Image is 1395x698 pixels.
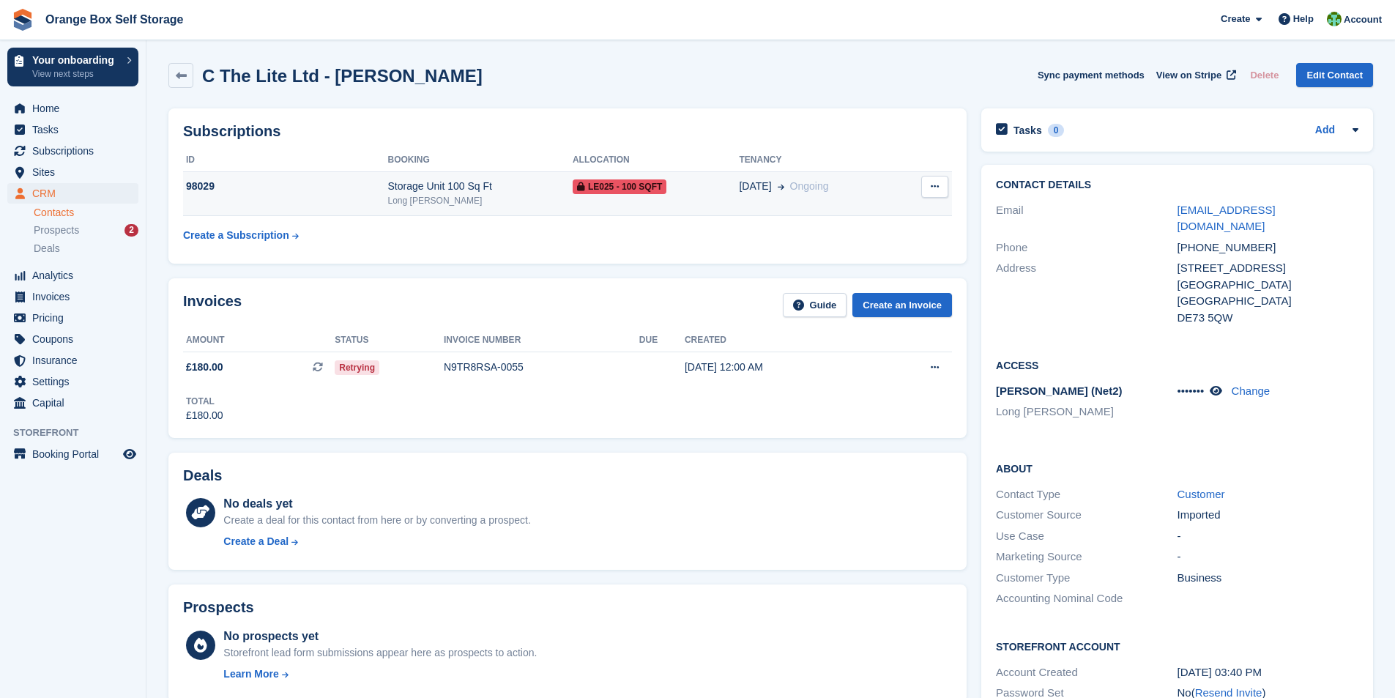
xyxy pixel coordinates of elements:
a: View on Stripe [1150,63,1239,87]
p: Your onboarding [32,55,119,65]
div: Customer Type [996,570,1177,587]
span: Retrying [335,360,379,375]
a: Create a Subscription [183,222,299,249]
span: Account [1344,12,1382,27]
a: Orange Box Self Storage [40,7,190,31]
a: Create a Deal [223,534,530,549]
span: £180.00 [186,360,223,375]
a: Change [1232,385,1271,397]
th: Status [335,329,444,352]
a: menu [7,183,138,204]
li: Long [PERSON_NAME] [996,404,1177,420]
a: menu [7,286,138,307]
a: menu [7,371,138,392]
a: menu [7,444,138,464]
div: Marketing Source [996,549,1177,565]
span: Booking Portal [32,444,120,464]
div: No prospects yet [223,628,537,645]
a: menu [7,162,138,182]
a: Your onboarding View next steps [7,48,138,86]
span: Storefront [13,426,146,440]
div: - [1178,528,1358,545]
th: Due [639,329,685,352]
th: Booking [388,149,573,172]
a: Preview store [121,445,138,463]
div: Create a Subscription [183,228,289,243]
div: Storage Unit 100 Sq Ft [388,179,573,194]
a: menu [7,141,138,161]
a: menu [7,308,138,328]
div: [DATE] 12:00 AM [685,360,877,375]
h2: C The Lite Ltd - [PERSON_NAME] [202,66,483,86]
div: Business [1178,570,1358,587]
span: Home [32,98,120,119]
button: Delete [1244,63,1284,87]
h2: Deals [183,467,222,484]
span: [DATE] [739,179,771,194]
div: Learn More [223,667,278,682]
div: Accounting Nominal Code [996,590,1177,607]
div: [STREET_ADDRESS] [1178,260,1358,277]
div: £180.00 [186,408,223,423]
span: LE025 - 100 SQFT [573,179,666,194]
div: Account Created [996,664,1177,681]
a: menu [7,329,138,349]
a: Learn More [223,667,537,682]
button: Sync payment methods [1038,63,1145,87]
span: CRM [32,183,120,204]
div: Total [186,395,223,408]
span: [PERSON_NAME] (Net2) [996,385,1123,397]
div: 2 [124,224,138,237]
th: Invoice number [444,329,639,352]
div: - [1178,549,1358,565]
span: Help [1293,12,1314,26]
a: Customer [1178,488,1225,500]
div: Storefront lead form submissions appear here as prospects to action. [223,645,537,661]
div: Address [996,260,1177,326]
a: [EMAIL_ADDRESS][DOMAIN_NAME] [1178,204,1276,233]
div: 0 [1048,124,1065,137]
div: [PHONE_NUMBER] [1178,240,1358,256]
div: Long [PERSON_NAME] [388,194,573,207]
h2: Storefront Account [996,639,1358,653]
th: Amount [183,329,335,352]
div: [GEOGRAPHIC_DATA] [1178,277,1358,294]
div: 98029 [183,179,388,194]
div: Customer Source [996,507,1177,524]
img: stora-icon-8386f47178a22dfd0bd8f6a31ec36ba5ce8667c1dd55bd0f319d3a0aa187defe.svg [12,9,34,31]
span: Ongoing [790,180,829,192]
a: Deals [34,241,138,256]
span: Prospects [34,223,79,237]
th: Created [685,329,877,352]
span: Sites [32,162,120,182]
h2: Subscriptions [183,123,952,140]
span: Deals [34,242,60,256]
div: DE73 5QW [1178,310,1358,327]
th: Tenancy [739,149,897,172]
img: Binder Bhardwaj [1327,12,1342,26]
a: menu [7,393,138,413]
a: Edit Contact [1296,63,1373,87]
div: Contact Type [996,486,1177,503]
div: N9TR8RSA-0055 [444,360,639,375]
span: Analytics [32,265,120,286]
a: Prospects 2 [34,223,138,238]
a: Add [1315,122,1335,139]
h2: Tasks [1013,124,1042,137]
h2: Prospects [183,599,254,616]
p: View next steps [32,67,119,81]
h2: About [996,461,1358,475]
div: Phone [996,240,1177,256]
div: No deals yet [223,495,530,513]
a: menu [7,98,138,119]
span: Invoices [32,286,120,307]
h2: Access [996,357,1358,372]
span: Tasks [32,119,120,140]
div: Use Case [996,528,1177,545]
span: Subscriptions [32,141,120,161]
a: menu [7,265,138,286]
span: Coupons [32,329,120,349]
span: ••••••• [1178,385,1205,397]
span: Create [1221,12,1250,26]
a: menu [7,119,138,140]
